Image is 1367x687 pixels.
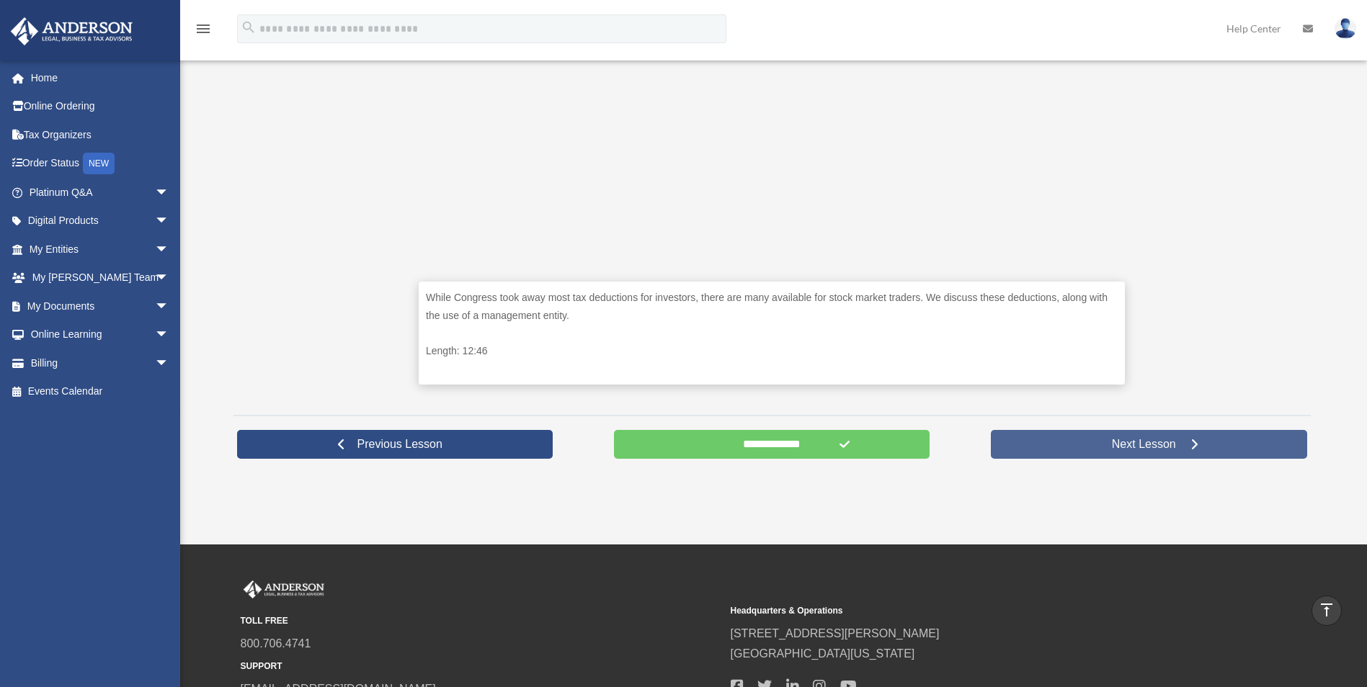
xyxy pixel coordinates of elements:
[237,430,553,459] a: Previous Lesson
[155,207,184,236] span: arrow_drop_down
[195,20,212,37] i: menu
[155,292,184,321] span: arrow_drop_down
[10,120,191,149] a: Tax Organizers
[155,320,184,350] span: arrow_drop_down
[426,342,1118,360] p: Length: 12:46
[346,437,454,452] span: Previous Lesson
[83,153,115,174] div: NEW
[991,430,1307,459] a: Next Lesson
[241,614,721,629] small: TOLL FREE
[155,264,184,293] span: arrow_drop_down
[1335,18,1356,39] img: User Pic
[241,659,721,674] small: SUPPORT
[155,235,184,264] span: arrow_drop_down
[731,627,940,639] a: [STREET_ADDRESS][PERSON_NAME]
[241,19,257,35] i: search
[10,292,191,320] a: My Documentsarrow_drop_down
[241,637,311,650] a: 800.706.4741
[10,207,191,235] a: Digital Productsarrow_drop_down
[155,349,184,378] span: arrow_drop_down
[10,63,191,92] a: Home
[731,603,1211,619] small: Headquarters & Operations
[10,92,191,121] a: Online Ordering
[10,178,191,207] a: Platinum Q&Aarrow_drop_down
[155,178,184,207] span: arrow_drop_down
[10,377,191,406] a: Events Calendar
[6,17,137,45] img: Anderson Advisors Platinum Portal
[731,647,915,660] a: [GEOGRAPHIC_DATA][US_STATE]
[10,264,191,292] a: My [PERSON_NAME] Teamarrow_drop_down
[10,320,191,349] a: Online Learningarrow_drop_down
[10,235,191,264] a: My Entitiesarrow_drop_down
[1318,601,1335,619] i: vertical_align_top
[241,580,327,599] img: Anderson Advisors Platinum Portal
[195,25,212,37] a: menu
[1312,596,1342,626] a: vertical_align_top
[10,149,191,179] a: Order StatusNEW
[1100,437,1188,452] span: Next Lesson
[426,289,1118,324] p: While Congress took away most tax deductions for investors, there are many available for stock ma...
[10,349,191,377] a: Billingarrow_drop_down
